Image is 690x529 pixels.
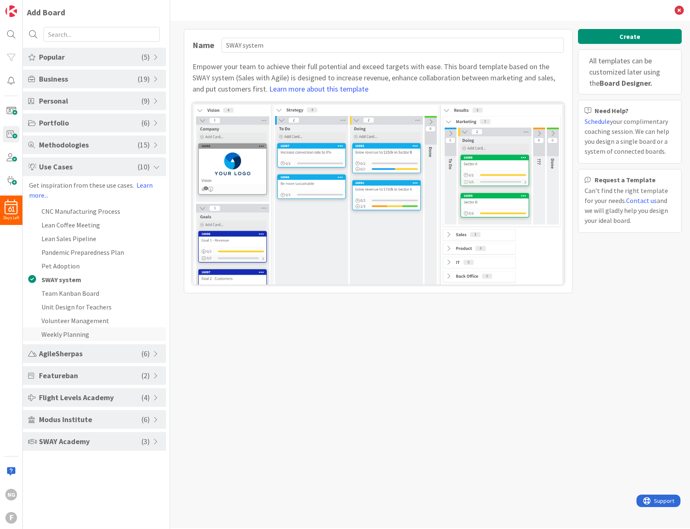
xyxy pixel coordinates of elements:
[23,204,166,218] li: CNC Manufacturing Process
[600,78,652,88] b: Board Designer.
[138,161,150,172] span: ( 10 )
[141,348,150,359] span: ( 6 )
[39,414,141,425] span: Modus Institute
[23,180,166,200] div: Get inspiration from these use cases.
[5,489,17,500] div: NG
[39,139,138,150] span: Methodologies
[585,117,669,155] span: your complimentary coaching session. We can help you design a single board or a system of connect...
[23,245,166,259] li: Pandemic Preparedness Plan
[595,107,629,114] b: Need Help?
[8,206,15,212] span: 61
[141,436,150,447] span: ( 3 )
[141,95,150,106] span: ( 9 )
[5,5,17,17] img: Visit kanbanzone.com
[23,218,166,232] li: Lean Coffee Meeting
[141,392,150,403] span: ( 4 )
[595,176,656,183] b: Request a Template
[193,61,564,94] div: Empower your team to achieve their full potential and exceed targets with ease. This board templa...
[39,370,141,381] span: Featureban
[39,392,141,403] span: Flight Levels Academy
[269,84,368,94] a: Learn more about this template
[39,51,141,63] span: Popular
[23,300,166,314] li: Unit Design for Teachers
[585,117,610,126] a: Schedule
[193,39,217,51] div: Name
[626,196,657,205] a: Contact us
[23,273,166,286] li: SWAY system
[23,232,166,245] li: Lean Sales Pipeline
[585,186,675,225] div: Can’t find the right template for your needs. and we will gladly help you design your ideal board.
[23,314,166,327] li: Volunteer Management
[39,73,138,85] span: Business
[5,512,17,524] div: F
[23,327,166,341] li: Weekly Planning
[23,286,166,300] li: Team Kanban Board
[39,95,141,106] span: Personal
[39,436,141,447] span: SWAY Academy
[138,139,150,150] span: ( 15 )
[578,29,682,44] button: Create
[17,1,38,11] span: Support
[23,259,166,273] li: Pet Adoption
[193,103,564,285] img: SWAY system
[141,414,150,425] span: ( 6 )
[141,117,150,128] span: ( 6 )
[141,51,150,63] span: ( 5 )
[27,6,65,19] div: Add Board
[578,49,682,94] div: All templates can be customized later using the
[141,370,150,381] span: ( 2 )
[39,117,141,128] span: Portfolio
[138,73,150,85] span: ( 19 )
[44,27,160,42] input: Search...
[39,161,138,172] span: Use Cases
[39,348,141,359] span: AgileSherpas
